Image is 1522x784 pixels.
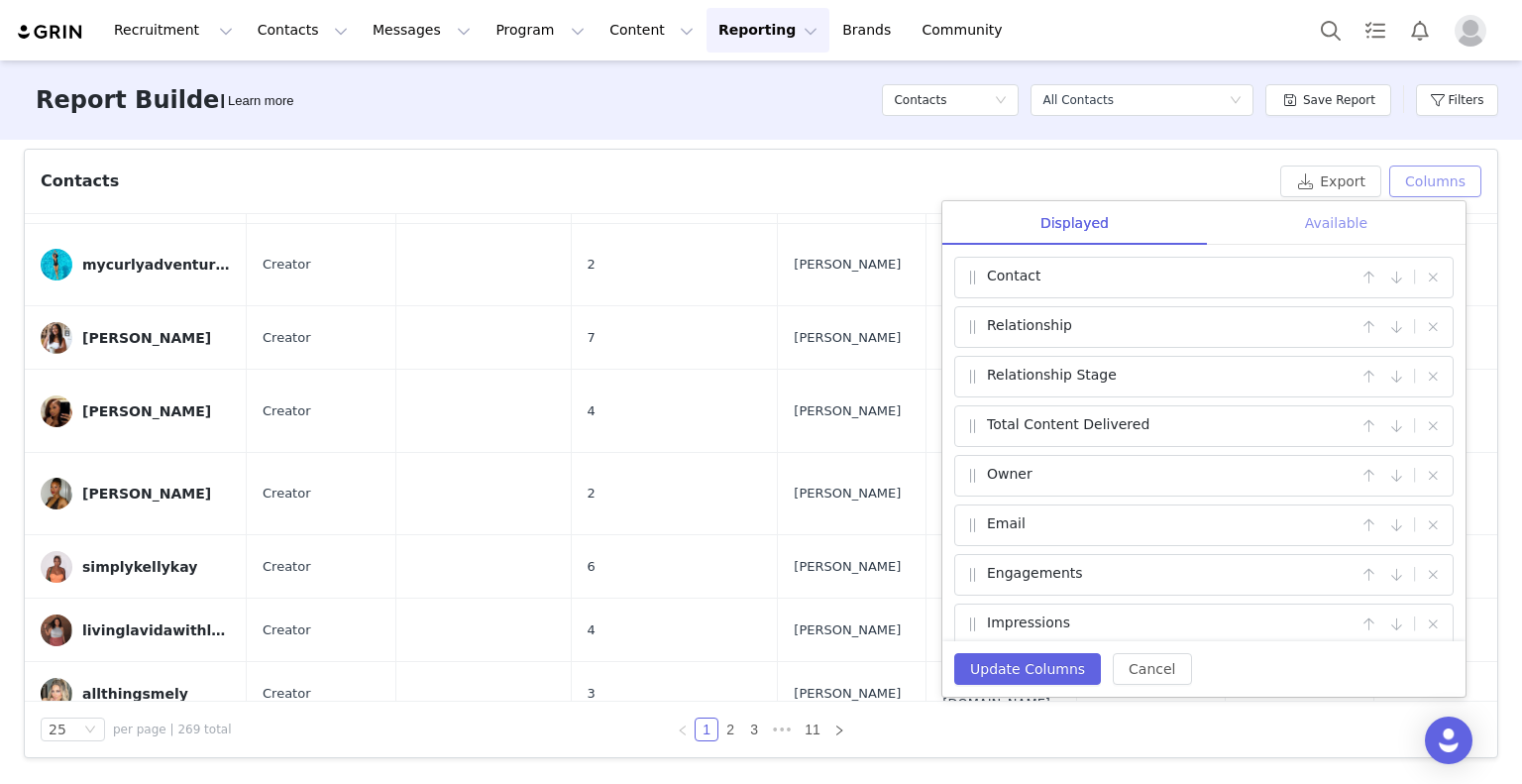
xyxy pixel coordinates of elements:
button: Contacts [246,8,360,53]
button: Save Report [1265,84,1391,116]
button: Program [484,8,597,53]
span: | [1412,563,1417,587]
h5: Contacts [894,85,946,115]
img: 698934b9-71e2-4928-a1bc-b944b6d97d76.jpg [41,615,72,646]
span: 7 [588,328,596,348]
span: [PERSON_NAME] [794,557,901,577]
li: Previous Page [671,718,695,741]
span: 6 [588,557,596,577]
span: Owner [987,464,1033,488]
a: mycurlyadventures [41,249,231,280]
span: Relationship [987,315,1072,339]
a: 1 [696,719,717,740]
span: 3 [588,684,596,704]
span: Contact [987,266,1040,289]
div: Contacts [41,169,119,193]
a: livinglavidawithlove [41,615,231,646]
div: simplykellykay [82,559,197,575]
i: icon: left [677,725,689,736]
a: Community [911,8,1024,53]
a: Tasks [1354,8,1397,53]
div: All Contacts [1042,85,1114,115]
img: 5717466f-3498-44dd-9868-b37230ba97e9--s.jpg [41,395,72,427]
h3: Report Builder [36,82,231,118]
span: | [1412,414,1417,438]
a: 11 [799,719,826,740]
img: 7db9c3d7-e8a0-4bb5-9a4c-6b5cecbe5b43.jpg [41,678,72,710]
span: Creator [263,684,311,704]
span: per page | 269 total [113,721,232,738]
button: Reporting [707,8,829,53]
span: | [1412,613,1417,636]
div: [PERSON_NAME] [82,486,211,502]
span: 2 [588,255,596,275]
span: [PERSON_NAME] [794,684,901,704]
a: 2 [719,719,741,740]
div: Tooltip anchor [224,91,297,111]
li: 2 [718,718,742,741]
button: Profile [1443,15,1506,47]
span: Creator [263,620,311,640]
i: icon: down [1230,94,1242,108]
img: 5ca295d3-5130-4816-9622-7c119fedc620.jpg [41,551,72,583]
button: Search [1309,8,1353,53]
span: [PERSON_NAME] [794,328,901,348]
article: Contacts [24,149,1498,758]
button: Content [598,8,706,53]
img: 5b0e26c7-28ef-40d5-9844-72ba1987e85f.jpg [41,478,72,509]
span: Impressions [987,613,1070,636]
span: Engagements [987,563,1083,587]
span: [PERSON_NAME] [794,484,901,504]
button: Cancel [1113,653,1191,685]
span: [PERSON_NAME] [794,401,901,421]
span: 4 [588,401,596,421]
span: Total Content Delivered [987,414,1149,438]
div: allthingsmely [82,686,188,702]
li: 11 [798,718,827,741]
span: Creator [263,328,311,348]
button: Columns [1389,166,1481,197]
button: Export [1280,166,1381,197]
i: icon: down [84,724,96,737]
div: livinglavidawithlove [82,622,231,638]
div: Open Intercom Messenger [1425,717,1472,764]
span: | [1412,266,1417,289]
div: Displayed [942,201,1207,246]
button: Messages [361,8,483,53]
span: | [1412,315,1417,339]
span: 4 [588,620,596,640]
a: [PERSON_NAME] [41,478,231,509]
img: 43e8cdd9-ccda-4850-9031-2c161eece1c5.jpg [41,322,72,354]
span: ••• [766,718,798,741]
a: Brands [830,8,909,53]
button: Filters [1416,84,1498,116]
a: [PERSON_NAME] [41,322,231,354]
img: grin logo [16,23,85,42]
span: | [1412,365,1417,389]
img: placeholder-profile.jpg [1455,15,1486,47]
i: icon: right [833,725,845,736]
span: Relationship Stage [987,365,1117,389]
span: Creator [263,401,311,421]
div: Available [1207,201,1466,246]
button: Update Columns [954,653,1101,685]
span: Creator [263,255,311,275]
a: simplykellykay [41,551,231,583]
div: [PERSON_NAME] [82,330,211,346]
div: mycurlyadventures [82,257,231,273]
a: [PERSON_NAME] [41,395,231,427]
span: | [1412,513,1417,537]
img: 160712c3-1144-4b60-b18e-2ef821dd1619.jpg [41,249,72,280]
button: Notifications [1398,8,1442,53]
span: [PERSON_NAME] [794,620,901,640]
span: Email [987,513,1026,537]
span: Creator [263,484,311,504]
span: Creator [263,557,311,577]
button: Recruitment [102,8,245,53]
span: 2 [588,484,596,504]
a: 3 [743,719,765,740]
li: Next Page [827,718,851,741]
div: 25 [49,719,66,740]
span: | [1412,464,1417,488]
